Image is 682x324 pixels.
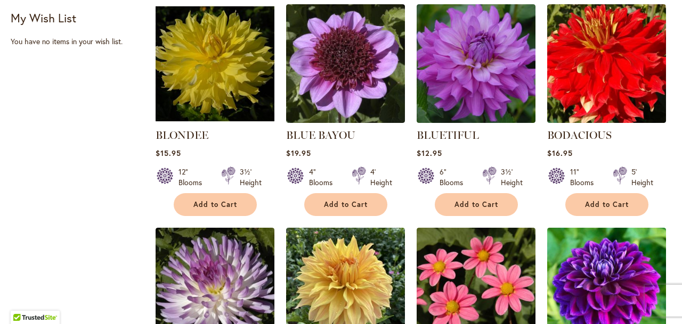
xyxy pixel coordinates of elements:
[440,167,469,188] div: 6" Blooms
[547,129,612,142] a: BODACIOUS
[11,36,148,47] div: You have no items in your wish list.
[324,200,368,209] span: Add to Cart
[547,148,573,158] span: $16.95
[370,167,392,188] div: 4' Height
[570,167,600,188] div: 11" Blooms
[304,193,387,216] button: Add to Cart
[286,129,355,142] a: BLUE BAYOU
[565,193,648,216] button: Add to Cart
[631,167,653,188] div: 5' Height
[547,4,666,123] img: BODACIOUS
[286,4,405,123] img: BLUE BAYOU
[501,167,523,188] div: 3½' Height
[174,193,257,216] button: Add to Cart
[417,4,535,123] img: Bluetiful
[8,286,38,316] iframe: Launch Accessibility Center
[435,193,518,216] button: Add to Cart
[585,200,629,209] span: Add to Cart
[11,10,76,26] strong: My Wish List
[286,115,405,125] a: BLUE BAYOU
[156,115,274,125] a: Blondee
[417,148,442,158] span: $12.95
[286,148,311,158] span: $19.95
[156,4,274,123] img: Blondee
[454,200,498,209] span: Add to Cart
[240,167,262,188] div: 3½' Height
[193,200,237,209] span: Add to Cart
[309,167,339,188] div: 4" Blooms
[156,129,208,142] a: BLONDEE
[156,148,181,158] span: $15.95
[417,115,535,125] a: Bluetiful
[417,129,479,142] a: BLUETIFUL
[178,167,208,188] div: 12" Blooms
[547,115,666,125] a: BODACIOUS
